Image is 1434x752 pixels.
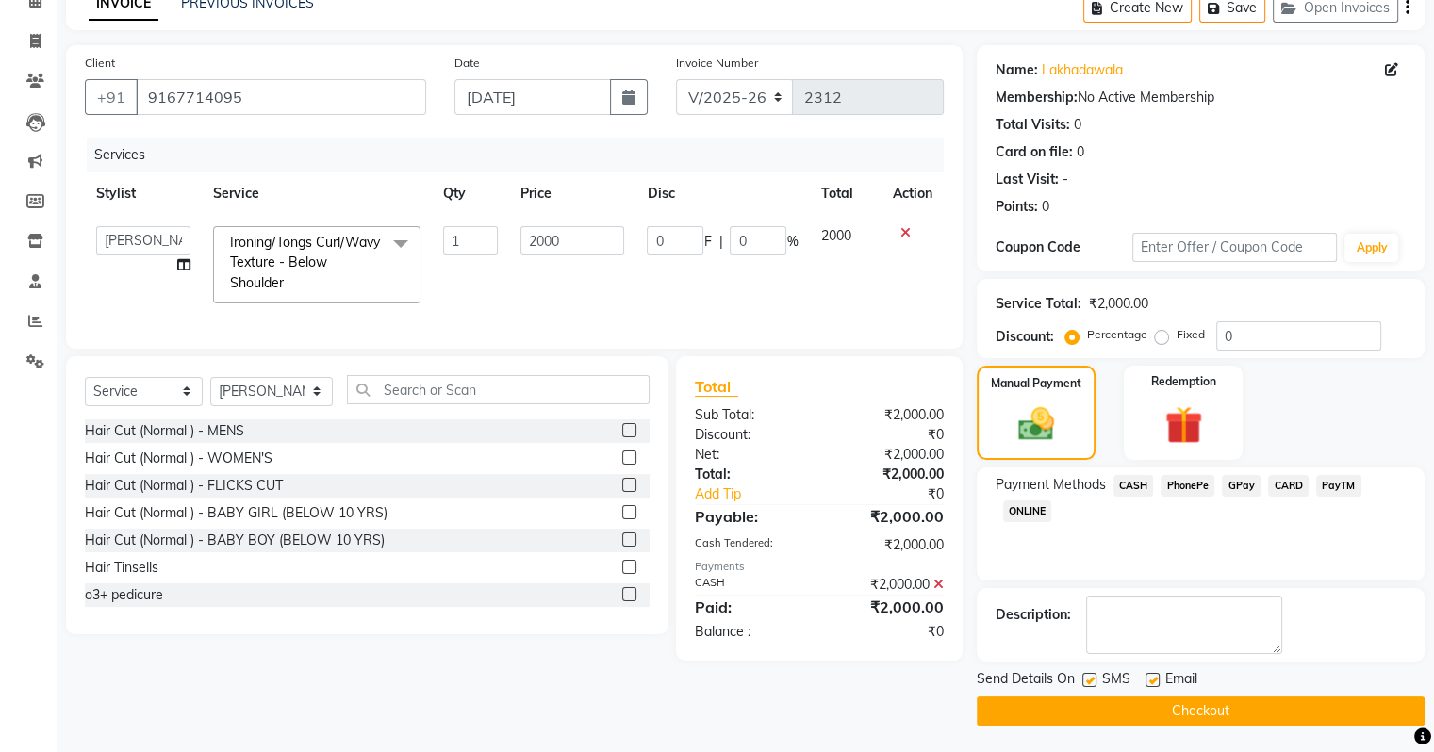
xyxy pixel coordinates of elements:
[842,484,957,504] div: ₹0
[85,172,202,215] th: Stylist
[1268,475,1309,497] span: CARD
[819,596,958,618] div: ₹2,000.00
[996,197,1038,217] div: Points:
[1161,475,1214,497] span: PhonePe
[1177,326,1205,343] label: Fixed
[85,531,385,550] div: Hair Cut (Normal ) - BABY BOY (BELOW 10 YRS)
[1042,197,1049,217] div: 0
[977,669,1075,693] span: Send Details On
[202,172,432,215] th: Service
[681,505,819,528] div: Payable:
[1089,294,1148,314] div: ₹2,000.00
[432,172,509,215] th: Qty
[996,88,1078,107] div: Membership:
[820,227,850,244] span: 2000
[681,575,819,595] div: CASH
[681,405,819,425] div: Sub Total:
[1132,233,1338,262] input: Enter Offer / Coupon Code
[676,55,758,72] label: Invoice Number
[347,375,650,404] input: Search or Scan
[786,232,798,252] span: %
[996,115,1070,135] div: Total Visits:
[819,535,958,555] div: ₹2,000.00
[87,138,958,172] div: Services
[136,79,426,115] input: Search by Name/Mobile/Email/Code
[882,172,944,215] th: Action
[85,503,387,523] div: Hair Cut (Normal ) - BABY GIRL (BELOW 10 YRS)
[996,170,1059,189] div: Last Visit:
[996,142,1073,162] div: Card on file:
[996,605,1071,625] div: Description:
[681,622,819,642] div: Balance :
[681,596,819,618] div: Paid:
[85,79,138,115] button: +91
[1063,170,1068,189] div: -
[695,377,738,397] span: Total
[454,55,480,72] label: Date
[85,55,115,72] label: Client
[996,294,1081,314] div: Service Total:
[996,88,1406,107] div: No Active Membership
[85,449,272,468] div: Hair Cut (Normal ) - WOMEN'S
[1007,403,1065,445] img: _cash.svg
[284,274,292,291] a: x
[819,622,958,642] div: ₹0
[996,327,1054,347] div: Discount:
[681,484,842,504] a: Add Tip
[819,445,958,465] div: ₹2,000.00
[1316,475,1361,497] span: PayTM
[681,425,819,445] div: Discount:
[819,425,958,445] div: ₹0
[230,234,380,291] span: Ironing/Tongs Curl/Wavy Texture - Below Shoulder
[819,575,958,595] div: ₹2,000.00
[695,559,944,575] div: Payments
[977,696,1425,726] button: Checkout
[1222,475,1261,497] span: GPay
[1113,475,1154,497] span: CASH
[1087,326,1147,343] label: Percentage
[85,421,244,441] div: Hair Cut (Normal ) - MENS
[1042,60,1123,80] a: Lakhadawala
[819,465,958,484] div: ₹2,000.00
[635,172,809,215] th: Disc
[681,535,819,555] div: Cash Tendered:
[996,475,1106,495] span: Payment Methods
[718,232,722,252] span: |
[996,237,1132,257] div: Coupon Code
[809,172,881,215] th: Total
[681,445,819,465] div: Net:
[996,60,1038,80] div: Name:
[703,232,711,252] span: F
[819,505,958,528] div: ₹2,000.00
[85,585,163,605] div: o3+ pedicure
[1102,669,1130,693] span: SMS
[85,476,283,496] div: Hair Cut (Normal ) - FLICKS CUT
[85,558,158,578] div: Hair Tinsells
[991,375,1081,392] label: Manual Payment
[1074,115,1081,135] div: 0
[1003,500,1052,522] span: ONLINE
[509,172,635,215] th: Price
[819,405,958,425] div: ₹2,000.00
[1165,669,1197,693] span: Email
[1153,401,1214,449] img: _gift.svg
[1151,373,1216,390] label: Redemption
[1077,142,1084,162] div: 0
[681,465,819,484] div: Total:
[1344,234,1398,262] button: Apply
